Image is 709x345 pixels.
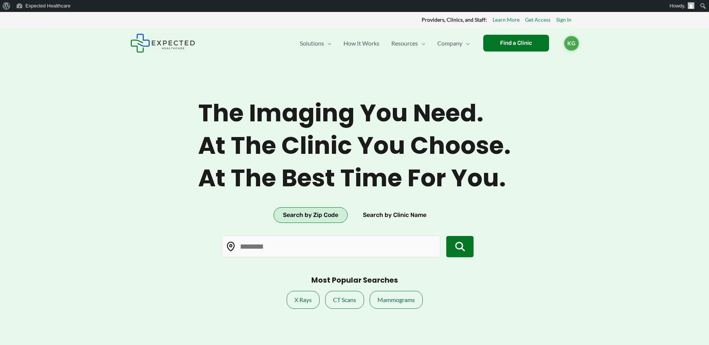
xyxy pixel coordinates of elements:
[525,15,551,25] a: Get Access
[311,276,398,285] h3: Most Popular Searches
[343,30,379,56] span: How It Works
[556,15,571,25] a: Sign In
[324,30,332,56] span: Menu Toggle
[493,15,520,25] a: Learn More
[337,30,385,56] a: How It Works
[431,30,476,56] a: CompanyMenu Toggle
[462,30,470,56] span: Menu Toggle
[130,34,195,53] img: Expected Healthcare Logo - side, dark font, small
[198,131,511,160] span: At the clinic you choose.
[391,30,418,56] span: Resources
[354,207,436,223] button: Search by Clinic Name
[564,36,579,51] a: KG
[483,35,549,52] a: Find a Clinic
[274,207,348,223] button: Search by Zip Code
[418,30,425,56] span: Menu Toggle
[325,291,364,309] a: CT Scans
[370,291,423,309] a: Mammograms
[226,242,236,252] img: Location pin
[287,291,320,309] a: X Rays
[198,164,511,193] span: At the best time for you.
[198,99,511,128] span: The imaging you need.
[422,16,487,23] strong: Providers, Clinics, and Staff:
[294,30,337,56] a: SolutionsMenu Toggle
[437,30,462,56] span: Company
[300,30,324,56] span: Solutions
[294,30,476,56] nav: Primary Site Navigation
[385,30,431,56] a: ResourcesMenu Toggle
